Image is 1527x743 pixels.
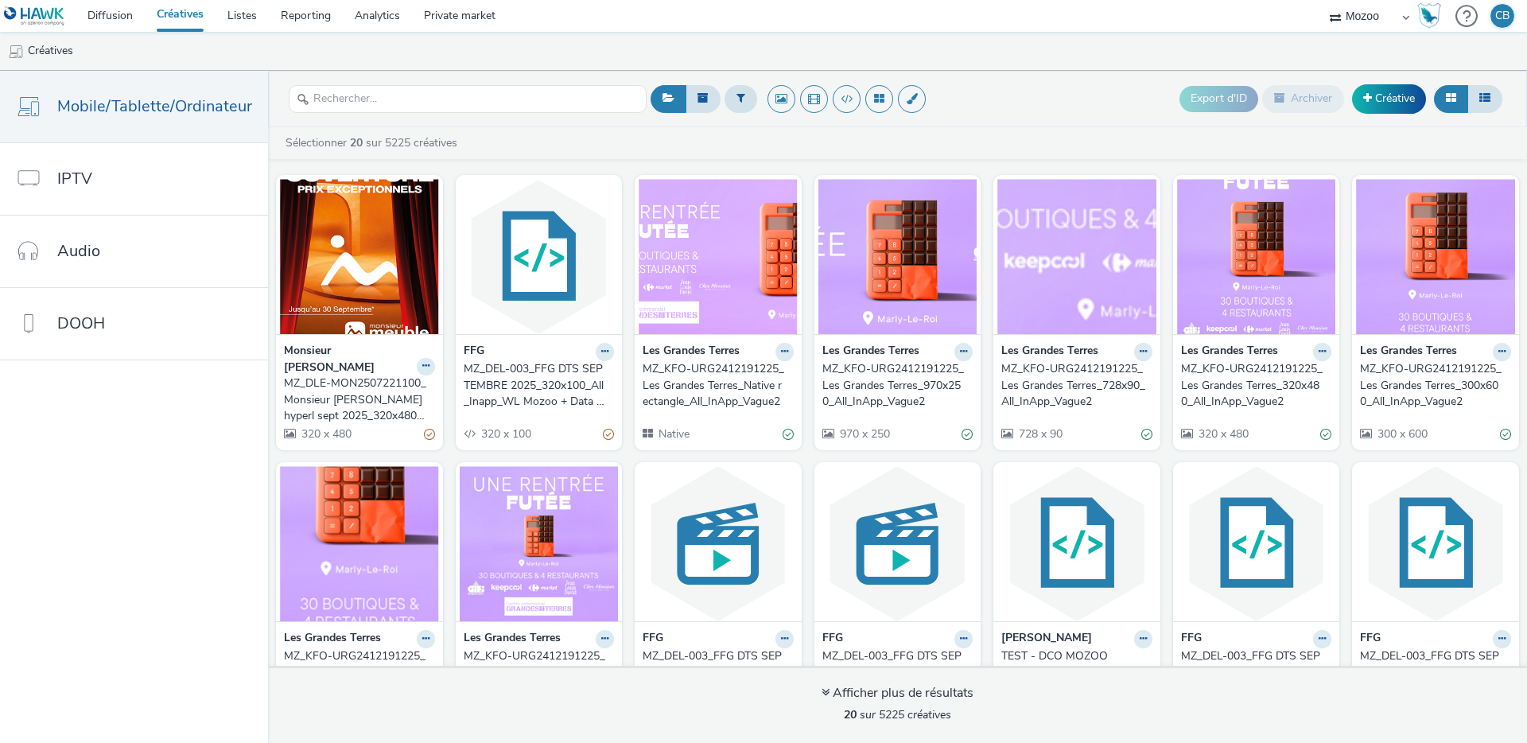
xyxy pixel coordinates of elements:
[460,179,619,334] img: MZ_DEL-003_FFG DTS SEPTEMBRE 2025_320x100_All_Inapp_WL Mozoo + Data Nat Bis visual
[822,361,967,410] div: MZ_KFO-URG2412191225_Les Grandes Terres_970x250_All_InApp_Vague2
[1181,361,1332,410] a: MZ_KFO-URG2412191225_Les Grandes Terres_320x480_All_InApp_Vague2
[639,466,798,621] img: MZ_DEL-003_FFG DTS SEPTEMBRE 2025_Instream_All_Inapp_WL Mozoo + Data Golf_10 visual
[643,343,740,361] strong: Les Grandes Terres
[1001,648,1152,664] a: TEST - DCO MOZOO
[284,648,429,697] div: MZ_KFO-URG2412191225_Les Grandes Terres_160x600_All_InApp_Vague2
[1360,361,1511,410] a: MZ_KFO-URG2412191225_Les Grandes Terres_300x600_All_InApp_Vague2
[643,361,794,410] a: MZ_KFO-URG2412191225_Les Grandes Terres_Native rectangle_All_InApp_Vague2
[822,343,919,361] strong: Les Grandes Terres
[1434,85,1468,112] button: Grille
[643,648,794,697] a: MZ_DEL-003_FFG DTS SEPTEMBRE 2025_Instream_All_Inapp_WL Mozoo + Data Golf_10
[284,135,464,150] a: Sélectionner sur 5225 créatives
[1360,648,1511,697] a: MZ_DEL-003_FFG DTS SEPTEMBRE 2025_320x480_All_Inapp_WL Mozoo + Data Golf
[1181,648,1326,697] div: MZ_DEL-003_FFG DTS SEPTEMBRE 2025_320x480_All_Inapp_WL Mozoo + Data Nat
[997,179,1156,334] img: MZ_KFO-URG2412191225_Les Grandes Terres_728x90_All_InApp_Vague2 visual
[1376,426,1428,442] span: 300 x 600
[464,630,561,648] strong: Les Grandes Terres
[1320,426,1331,442] div: Valide
[1001,361,1146,410] div: MZ_KFO-URG2412191225_Les Grandes Terres_728x90_All_InApp_Vague2
[464,361,608,410] div: MZ_DEL-003_FFG DTS SEPTEMBRE 2025_320x100_All_Inapp_WL Mozoo + Data Nat Bis
[1352,84,1426,113] a: Créative
[1262,85,1344,112] button: Archiver
[1001,361,1152,410] a: MZ_KFO-URG2412191225_Les Grandes Terres_728x90_All_InApp_Vague2
[1467,85,1502,112] button: Liste
[57,167,92,190] span: IPTV
[1360,648,1505,697] div: MZ_DEL-003_FFG DTS SEPTEMBRE 2025_320x480_All_Inapp_WL Mozoo + Data Golf
[284,375,429,424] div: MZ_DLE-MON2507221100_Monsieur [PERSON_NAME] hyperl sept 2025_320x480_All_Web
[997,466,1156,621] img: TEST - DCO MOZOO visual
[1177,466,1336,621] img: MZ_DEL-003_FFG DTS SEPTEMBRE 2025_320x480_All_Inapp_WL Mozoo + Data Nat visual
[1495,4,1510,28] div: CB
[639,179,798,334] img: MZ_KFO-URG2412191225_Les Grandes Terres_Native rectangle_All_InApp_Vague2 visual
[464,343,484,361] strong: FFG
[1500,426,1511,442] div: Valide
[1181,630,1202,648] strong: FFG
[822,648,967,697] div: MZ_DEL-003_FFG DTS SEPTEMBRE 2025_Instream_All_Inapp_WL Mozoo + Data Nat_10
[643,361,787,410] div: MZ_KFO-URG2412191225_Les Grandes Terres_Native rectangle_All_InApp_Vague2
[1360,361,1505,410] div: MZ_KFO-URG2412191225_Les Grandes Terres_300x600_All_InApp_Vague2
[844,707,857,722] strong: 20
[818,179,977,334] img: MZ_KFO-URG2412191225_Les Grandes Terres_970x250_All_InApp_Vague2 visual
[284,343,413,375] strong: Monsieur [PERSON_NAME]
[1181,648,1332,697] a: MZ_DEL-003_FFG DTS SEPTEMBRE 2025_320x480_All_Inapp_WL Mozoo + Data Nat
[284,375,435,424] a: MZ_DLE-MON2507221100_Monsieur [PERSON_NAME] hyperl sept 2025_320x480_All_Web
[464,648,608,697] div: MZ_KFO-URG2412191225_Les Grandes Terres_300x250_All_InApp_Vague2
[300,426,352,442] span: 320 x 480
[1197,426,1249,442] span: 320 x 480
[289,85,647,113] input: Rechercher...
[280,466,439,621] img: MZ_KFO-URG2412191225_Les Grandes Terres_160x600_All_InApp_Vague2 visual
[822,648,973,697] a: MZ_DEL-003_FFG DTS SEPTEMBRE 2025_Instream_All_Inapp_WL Mozoo + Data Nat_10
[643,630,663,648] strong: FFG
[643,648,787,697] div: MZ_DEL-003_FFG DTS SEPTEMBRE 2025_Instream_All_Inapp_WL Mozoo + Data Golf_10
[657,426,690,442] span: Native
[57,95,252,118] span: Mobile/Tablette/Ordinateur
[460,466,619,621] img: MZ_KFO-URG2412191225_Les Grandes Terres_300x250_All_InApp_Vague2 visual
[838,426,890,442] span: 970 x 250
[1001,648,1146,664] div: TEST - DCO MOZOO
[1360,630,1381,648] strong: FFG
[603,426,614,442] div: Partiellement valide
[464,648,615,697] a: MZ_KFO-URG2412191225_Les Grandes Terres_300x250_All_InApp_Vague2
[8,44,24,60] img: mobile
[1001,343,1098,361] strong: Les Grandes Terres
[1179,86,1258,111] button: Export d'ID
[284,630,381,648] strong: Les Grandes Terres
[1360,343,1457,361] strong: Les Grandes Terres
[280,179,439,334] img: MZ_DLE-MON2507221100_Monsieur Meuble hyperl sept 2025_320x480_All_Web visual
[284,648,435,697] a: MZ_KFO-URG2412191225_Les Grandes Terres_160x600_All_InApp_Vague2
[480,426,531,442] span: 320 x 100
[783,426,794,442] div: Valide
[962,426,973,442] div: Valide
[1017,426,1063,442] span: 728 x 90
[1181,361,1326,410] div: MZ_KFO-URG2412191225_Les Grandes Terres_320x480_All_InApp_Vague2
[818,466,977,621] img: MZ_DEL-003_FFG DTS SEPTEMBRE 2025_Instream_All_Inapp_WL Mozoo + Data Nat_10 visual
[1356,179,1515,334] img: MZ_KFO-URG2412191225_Les Grandes Terres_300x600_All_InApp_Vague2 visual
[1417,3,1441,29] img: Hawk Academy
[822,361,973,410] a: MZ_KFO-URG2412191225_Les Grandes Terres_970x250_All_InApp_Vague2
[424,426,435,442] div: Partiellement valide
[1356,466,1515,621] img: MZ_DEL-003_FFG DTS SEPTEMBRE 2025_320x480_All_Inapp_WL Mozoo + Data Golf visual
[1417,3,1447,29] a: Hawk Academy
[822,684,973,702] div: Afficher plus de résultats
[57,312,105,335] span: DOOH
[464,361,615,410] a: MZ_DEL-003_FFG DTS SEPTEMBRE 2025_320x100_All_Inapp_WL Mozoo + Data Nat Bis
[1141,426,1152,442] div: Valide
[350,135,363,150] strong: 20
[1181,343,1278,361] strong: Les Grandes Terres
[4,6,65,26] img: undefined Logo
[1001,630,1092,648] strong: [PERSON_NAME]
[1177,179,1336,334] img: MZ_KFO-URG2412191225_Les Grandes Terres_320x480_All_InApp_Vague2 visual
[844,707,951,722] span: sur 5225 créatives
[822,630,843,648] strong: FFG
[57,239,100,263] span: Audio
